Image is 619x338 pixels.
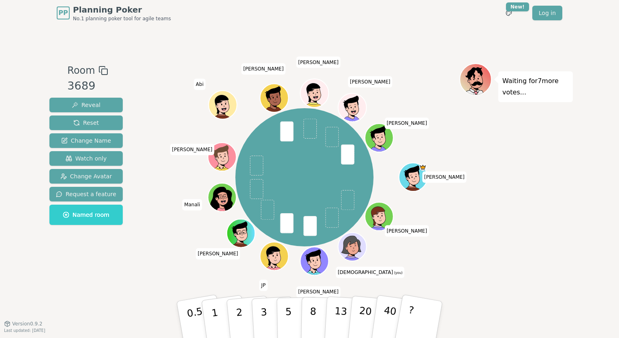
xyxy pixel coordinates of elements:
[61,137,111,145] span: Change Name
[532,6,562,20] a: Log in
[66,154,107,163] span: Watch only
[259,280,268,291] span: Click to change your name
[196,248,240,260] span: Click to change your name
[384,118,429,129] span: Click to change your name
[60,172,112,180] span: Change Avatar
[241,63,286,75] span: Click to change your name
[4,321,43,327] button: Version0.9.2
[49,98,123,112] button: Reveal
[348,76,393,88] span: Click to change your name
[420,164,427,171] span: Dan is the host
[4,328,45,333] span: Last updated: [DATE]
[336,267,405,278] span: Click to change your name
[72,101,100,109] span: Reveal
[49,205,123,225] button: Named room
[170,144,214,155] span: Click to change your name
[73,119,99,127] span: Reset
[502,6,516,20] button: New!
[49,169,123,184] button: Change Avatar
[506,2,529,11] div: New!
[56,190,116,198] span: Request a feature
[49,116,123,130] button: Reset
[296,287,341,298] span: Click to change your name
[63,211,109,219] span: Named room
[67,78,108,94] div: 3689
[73,15,171,22] span: No.1 planning poker tool for agile teams
[194,79,205,90] span: Click to change your name
[12,321,43,327] span: Version 0.9.2
[57,4,171,22] a: PPPlanning PokerNo.1 planning poker tool for agile teams
[182,199,202,211] span: Click to change your name
[67,63,95,78] span: Room
[384,225,429,237] span: Click to change your name
[73,4,171,15] span: Planning Poker
[49,151,123,166] button: Watch only
[296,57,341,68] span: Click to change your name
[49,187,123,201] button: Request a feature
[502,75,569,98] p: Waiting for 7 more votes...
[422,171,467,183] span: Click to change your name
[49,133,123,148] button: Change Name
[58,8,68,18] span: PP
[339,233,366,260] button: Click to change your avatar
[393,271,403,275] span: (you)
